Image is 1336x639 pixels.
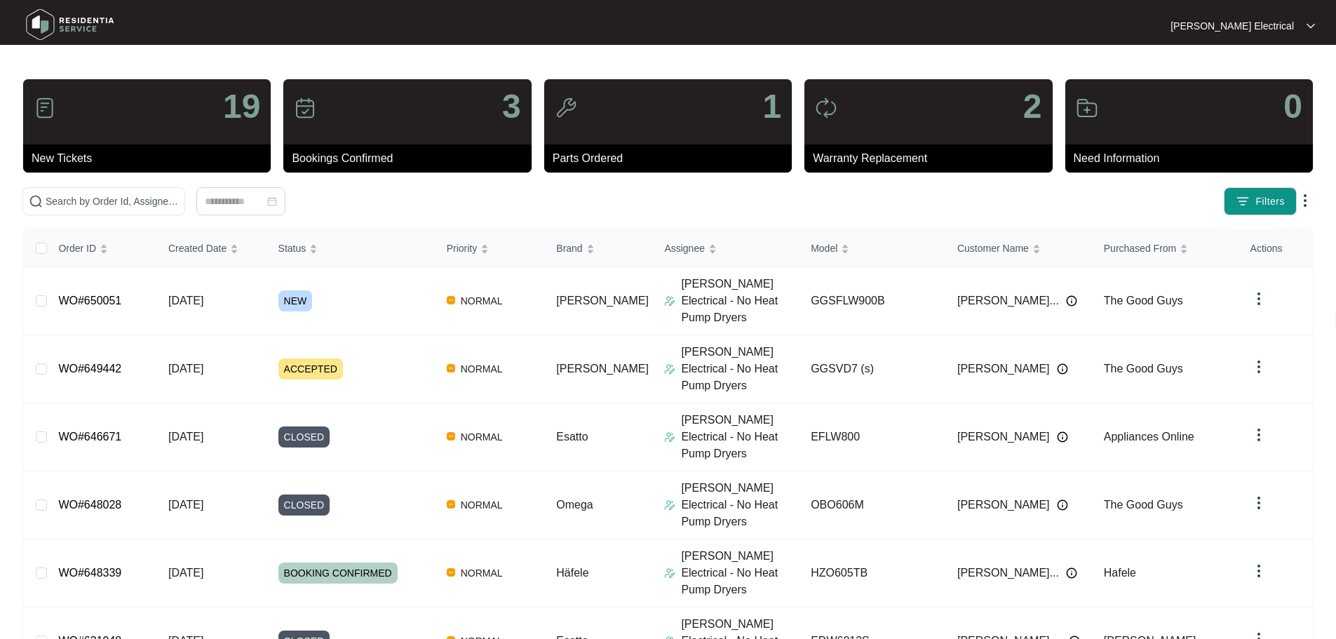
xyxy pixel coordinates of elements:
span: [PERSON_NAME] [957,429,1050,445]
img: Vercel Logo [447,500,455,509]
img: icon [1076,97,1098,119]
p: Warranty Replacement [813,150,1052,167]
span: Filters [1255,194,1285,209]
span: NORMAL [455,292,508,309]
th: Customer Name [946,230,1093,267]
span: [PERSON_NAME] [556,363,649,375]
button: filter iconFilters [1224,187,1297,215]
p: 2 [1023,90,1042,123]
th: Priority [436,230,546,267]
span: [PERSON_NAME] [957,497,1050,513]
p: Parts Ordered [553,150,792,167]
span: NORMAL [455,565,508,581]
img: dropdown arrow [1250,495,1267,511]
span: Priority [447,241,478,256]
img: Vercel Logo [447,364,455,372]
img: dropdown arrow [1250,426,1267,443]
th: Created Date [157,230,267,267]
th: Purchased From [1093,230,1239,267]
span: Purchased From [1104,241,1176,256]
span: The Good Guys [1104,363,1183,375]
img: search-icon [29,194,43,208]
span: [DATE] [168,295,203,307]
p: 19 [223,90,260,123]
span: BOOKING CONFIRMED [278,563,398,584]
img: Info icon [1066,295,1077,307]
span: Appliances Online [1104,431,1194,443]
img: dropdown arrow [1250,358,1267,375]
span: Created Date [168,241,227,256]
span: [DATE] [168,499,203,511]
th: Model [799,230,946,267]
img: icon [34,97,56,119]
th: Order ID [47,230,157,267]
span: [PERSON_NAME]... [957,565,1059,581]
p: Need Information [1074,150,1313,167]
span: Customer Name [957,241,1029,256]
img: Vercel Logo [447,296,455,304]
img: dropdown arrow [1250,563,1267,579]
img: dropdown arrow [1307,22,1315,29]
img: Assigner Icon [664,431,675,443]
span: NORMAL [455,497,508,513]
img: dropdown arrow [1297,192,1314,209]
p: [PERSON_NAME] Electrical - No Heat Pump Dryers [681,344,799,394]
th: Assignee [653,230,799,267]
span: Assignee [664,241,705,256]
p: New Tickets [32,150,271,167]
p: 1 [762,90,781,123]
img: residentia service logo [21,4,119,46]
td: GGSFLW900B [799,267,946,335]
p: [PERSON_NAME] Electrical [1170,19,1294,33]
a: WO#650051 [58,295,121,307]
span: The Good Guys [1104,499,1183,511]
img: Info icon [1057,499,1068,511]
span: NORMAL [455,429,508,445]
p: 0 [1283,90,1302,123]
span: NORMAL [455,361,508,377]
a: WO#648028 [58,499,121,511]
a: WO#648339 [58,567,121,579]
img: Assigner Icon [664,567,675,579]
img: Vercel Logo [447,432,455,440]
a: WO#649442 [58,363,121,375]
p: [PERSON_NAME] Electrical - No Heat Pump Dryers [681,276,799,326]
p: Bookings Confirmed [292,150,531,167]
span: Hafele [1104,567,1136,579]
img: Assigner Icon [664,499,675,511]
span: Status [278,241,306,256]
th: Status [267,230,436,267]
img: filter icon [1236,194,1250,208]
img: Info icon [1057,363,1068,375]
span: CLOSED [278,426,330,448]
p: [PERSON_NAME] Electrical - No Heat Pump Dryers [681,480,799,530]
img: Info icon [1057,431,1068,443]
td: EFLW800 [799,403,946,471]
span: Esatto [556,431,588,443]
span: [PERSON_NAME] [957,361,1050,377]
img: icon [815,97,837,119]
span: The Good Guys [1104,295,1183,307]
span: [DATE] [168,567,203,579]
input: Search by Order Id, Assignee Name, Customer Name, Brand and Model [46,194,179,209]
img: Assigner Icon [664,295,675,307]
span: Häfele [556,567,588,579]
span: [PERSON_NAME]... [957,292,1059,309]
span: CLOSED [278,495,330,516]
span: ACCEPTED [278,358,343,379]
span: Order ID [58,241,96,256]
img: Info icon [1066,567,1077,579]
span: [DATE] [168,431,203,443]
p: 3 [502,90,521,123]
span: Model [811,241,837,256]
td: GGSVD7 (s) [799,335,946,403]
span: Brand [556,241,582,256]
th: Brand [545,230,653,267]
img: Assigner Icon [664,363,675,375]
span: [PERSON_NAME] [556,295,649,307]
p: [PERSON_NAME] Electrical - No Heat Pump Dryers [681,412,799,462]
span: [DATE] [168,363,203,375]
span: NEW [278,290,313,311]
img: Vercel Logo [447,568,455,577]
img: dropdown arrow [1250,290,1267,307]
